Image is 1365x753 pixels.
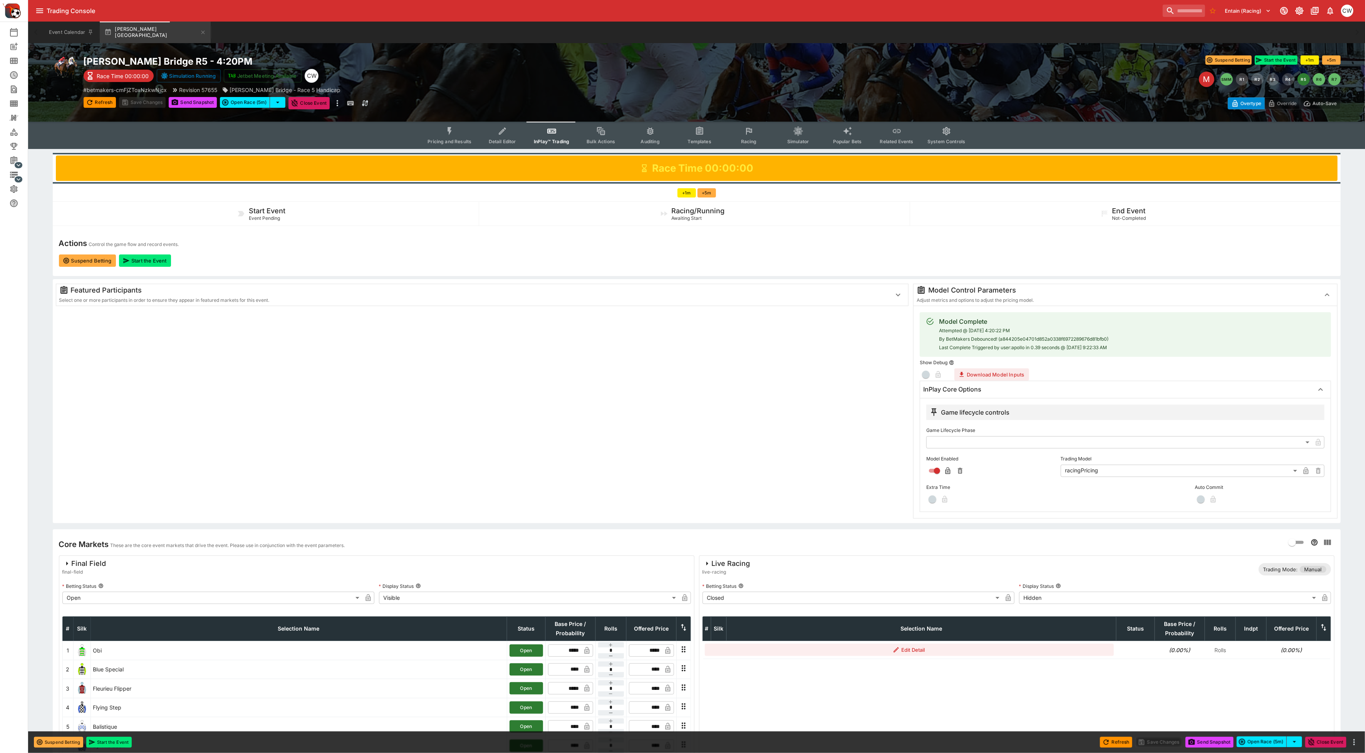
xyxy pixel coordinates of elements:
label: Auto Commit [1195,482,1324,493]
span: live-racing [703,568,750,576]
button: Edit Detail [705,644,1114,656]
div: Model Control Parameters [917,286,1314,295]
button: Start the Event [86,737,132,748]
button: R3 [1267,73,1279,85]
th: Status [1116,617,1155,641]
button: +1m [677,188,696,197]
div: Futures [9,70,31,80]
td: Obi [91,641,507,660]
p: Race Time 00:00:00 [97,72,149,80]
p: [PERSON_NAME] Bridge - Race 5 Handicap [230,86,341,94]
span: Simulator [787,139,809,144]
label: Extra Time [926,482,1056,493]
div: Chris Winter [305,69,319,83]
button: Open [510,701,543,714]
button: R5 [1298,73,1310,85]
span: Attempted @ [DATE] 4:20:22 PM By BetMakers Debounced! (a844205e04701d852a0338f6972289676d81bfb0) ... [939,328,1108,350]
td: Flying Step [91,698,507,717]
button: Notifications [1323,4,1337,18]
div: Live Racing [703,559,750,568]
img: runner 3 [76,682,88,694]
button: Suspend Betting [59,254,116,267]
p: Auto-Save [1313,99,1337,107]
button: Christopher Winter [1339,2,1356,19]
button: Close Event [1305,737,1347,748]
button: No Bookmarks [1207,5,1219,17]
span: Adjust metrics and options to adjust the pricing model. [917,297,1034,303]
button: R2 [1251,73,1264,85]
p: Control the game flow and record events. [89,241,179,248]
div: Event Calendar [9,28,31,37]
td: 2 [62,660,73,679]
button: Event Calendar [44,22,98,43]
th: Silk [711,617,726,641]
div: Closed [703,592,1002,604]
button: SMM [1221,73,1233,85]
button: Open [510,644,543,657]
span: Popular Bets [833,139,862,144]
span: Manual [1300,566,1326,574]
label: Model Enabled [926,453,1056,465]
h4: Actions [59,238,87,248]
button: Betting Status [738,583,744,589]
div: Game lifecycle controls [929,408,1009,417]
button: select merge strategy [1287,736,1302,747]
p: Display Status [379,583,414,589]
td: Blue Special [91,660,507,679]
span: Auditing [641,139,660,144]
button: Close Event [288,97,330,109]
button: Suspend Betting [34,737,83,748]
button: Display Status [1056,583,1061,589]
th: Base Price / Probability [545,617,595,641]
td: 1 [62,641,73,660]
td: Fleurieu Flipper [91,679,507,698]
th: Rolls [595,617,626,641]
button: R7 [1328,73,1341,85]
div: Infrastructure [9,170,31,179]
img: runner 5 [76,720,88,733]
div: Open [62,592,362,604]
button: Send Snapshot [169,97,217,108]
label: Trading Model [1061,453,1325,465]
div: Search [9,85,31,94]
img: runner 2 [76,663,88,676]
img: runner 4 [76,701,88,714]
button: Override [1264,97,1300,109]
button: Open Race (5m) [220,97,270,108]
p: Override [1277,99,1297,107]
div: Hidden [1019,592,1319,604]
button: R6 [1313,73,1325,85]
p: Betting Status [703,583,737,589]
h6: (0.00%) [1157,646,1202,654]
div: Help & Support [9,199,31,208]
p: Overtype [1241,99,1261,107]
h2: Copy To Clipboard [84,55,712,67]
th: Selection Name [91,617,507,641]
div: Management [9,156,31,165]
span: System Controls [927,139,965,144]
th: Independent [1236,617,1266,641]
h5: Start Event [249,206,285,215]
p: Betting Status [62,583,97,589]
span: Pricing and Results [428,139,471,144]
th: Silk [73,617,91,641]
th: Offered Price [626,617,676,641]
td: 3 [62,679,73,698]
div: New Event [9,42,31,51]
button: Auto-Save [1300,97,1340,109]
button: [PERSON_NAME][GEOGRAPHIC_DATA] [100,22,211,43]
input: search [1163,5,1205,17]
td: Balistique [91,717,507,736]
h5: End Event [1112,206,1146,215]
button: +1m [1301,55,1319,65]
div: System Settings [9,184,31,194]
button: Open Race (5m) [1237,736,1287,747]
div: Visible [379,592,679,604]
button: Jetbet Meeting Available [224,69,302,82]
img: runner 1 [76,644,88,657]
span: Bulk Actions [587,139,615,144]
button: R4 [1282,73,1295,85]
p: Copy To Clipboard [84,86,167,94]
div: Tournaments [9,142,31,151]
div: Trading Console [47,7,1160,15]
